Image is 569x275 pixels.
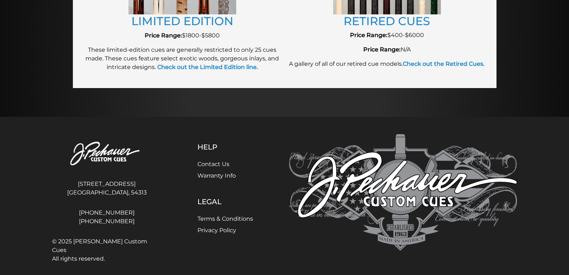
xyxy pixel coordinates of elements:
span: © 2025 [PERSON_NAME] Custom Cues All rights reserved. [52,237,162,263]
a: [PHONE_NUMBER] [52,208,162,217]
h5: Legal [197,197,253,206]
p: These limited-edition cues are generally restricted to only 25 cues made. These cues feature sele... [84,46,281,72]
img: Pechauer Custom Cues [289,134,517,251]
a: [PHONE_NUMBER] [52,217,162,226]
strong: Price Range: [363,46,401,53]
a: RETIRED CUES [344,14,430,28]
a: Terms & Conditions [197,215,253,222]
strong: Check out the Limited Edition line. [157,64,258,70]
a: Contact Us [197,161,229,168]
address: [STREET_ADDRESS] [GEOGRAPHIC_DATA], 54313 [52,177,162,200]
a: LIMITED EDITION [131,14,233,28]
a: Check out the Limited Edition line. [156,64,258,70]
strong: Price Range: [350,32,387,38]
a: Warranty Info [197,172,236,179]
p: N/A [288,45,486,54]
p: $400-$6000 [288,31,486,40]
strong: Price Range: [145,32,182,39]
p: $1800-$5800 [84,31,281,40]
img: Pechauer Custom Cues [52,134,162,174]
a: Check out the Retired Cues. [403,60,485,67]
a: Privacy Policy [197,227,236,234]
h5: Help [197,143,253,151]
p: A gallery of all of our retired cue models. [288,60,486,68]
